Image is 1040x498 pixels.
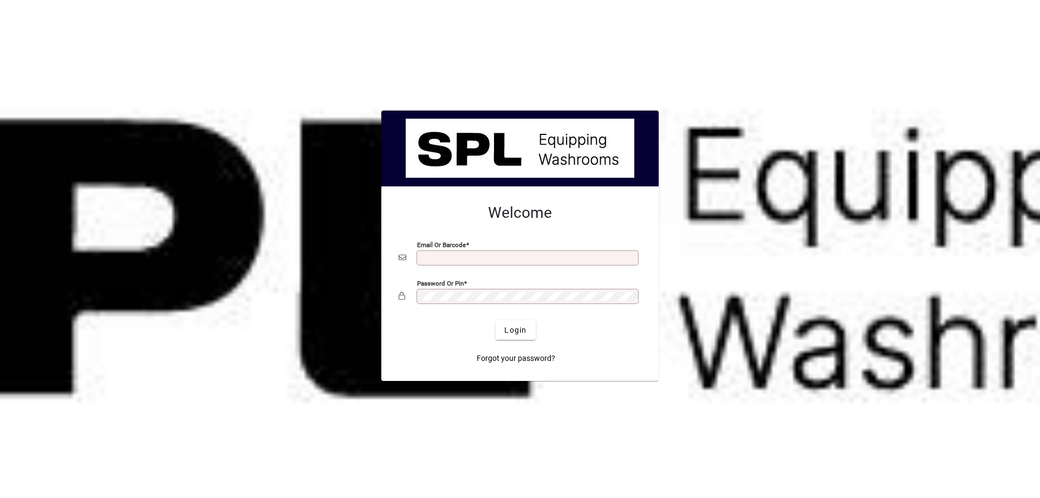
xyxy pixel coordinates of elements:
[417,241,466,249] mat-label: Email or Barcode
[417,280,464,287] mat-label: Password or Pin
[472,348,560,368] a: Forgot your password?
[477,353,555,364] span: Forgot your password?
[496,320,535,340] button: Login
[399,204,641,222] h2: Welcome
[504,325,526,336] span: Login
